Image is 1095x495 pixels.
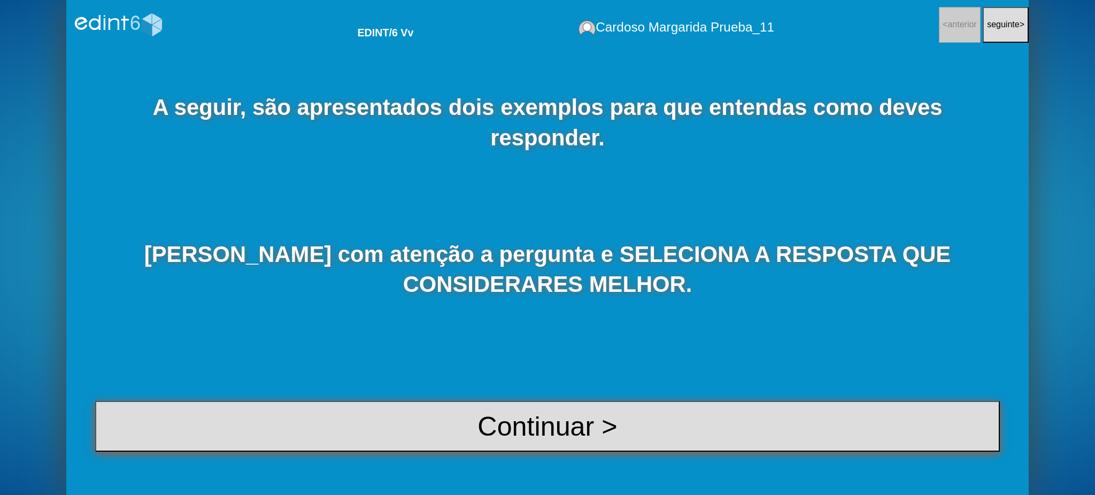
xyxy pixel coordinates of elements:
span: anterior [947,20,976,29]
button: <anterior [939,7,981,43]
span: seguinte [987,20,1020,29]
button: seguinte> [983,7,1029,43]
img: alumnogenerico.svg [579,20,596,35]
div: Pessoa a quem este Questionário é aplicado [579,20,774,35]
p: [PERSON_NAME] com atenção a pergunta e SELECIONA A RESPOSTA QUE CONSIDERARES MELHOR. [95,239,1000,300]
div: item: 6VvG2 [335,10,413,39]
div: item: 6VvG2 [357,27,413,39]
p: A seguir, são apresentados dois exemplos para que entendas como deves responder. [95,92,1000,153]
img: logo_edint6_num_blanco.svg [71,5,166,45]
button: Continuar > [95,401,1000,452]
